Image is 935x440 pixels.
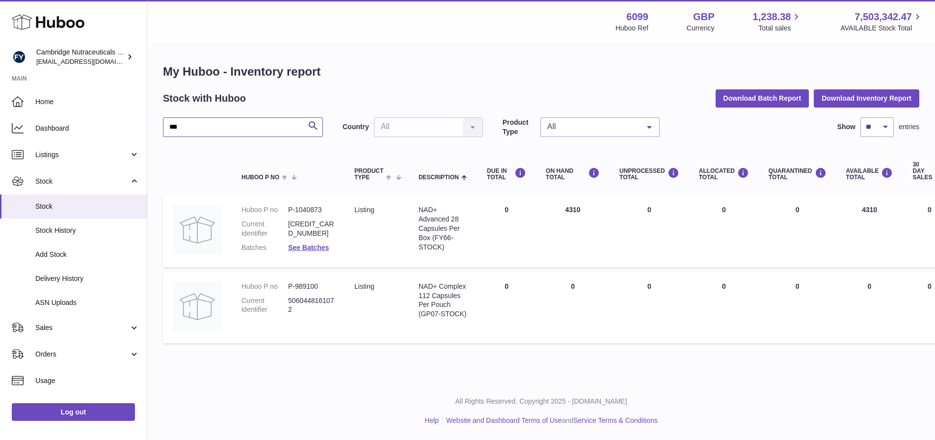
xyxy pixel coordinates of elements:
[35,202,139,211] span: Stock
[343,122,369,132] label: Country
[796,206,800,214] span: 0
[288,296,335,315] dd: 5060448161072
[693,10,714,24] strong: GBP
[419,205,467,251] div: NAD+ Advanced 28 Capsules Per Box (FY66-STOCK)
[425,416,439,424] a: Help
[836,272,903,343] td: 0
[12,50,27,64] img: huboo@camnutra.com
[354,282,374,290] span: listing
[836,195,903,267] td: 4310
[288,205,335,215] dd: P-1040873
[573,416,658,424] a: Service Terms & Conditions
[536,195,610,267] td: 4310
[753,10,791,24] span: 1,238.38
[443,416,658,425] li: and
[545,122,640,132] span: All
[758,24,802,33] span: Total sales
[241,174,279,181] span: Huboo P no
[35,298,139,307] span: ASN Uploads
[477,272,536,343] td: 0
[419,174,459,181] span: Description
[419,282,467,319] div: NAD+ Complex 112 Capsules Per Pouch (GP07-STOCK)
[36,48,125,66] div: Cambridge Nutraceuticals Ltd
[837,122,855,132] label: Show
[796,282,800,290] span: 0
[241,282,288,291] dt: Huboo P no
[814,89,919,107] button: Download Inventory Report
[12,403,135,421] a: Log out
[689,195,759,267] td: 0
[716,89,809,107] button: Download Batch Report
[35,226,139,235] span: Stock History
[446,416,562,424] a: Website and Dashboard Terms of Use
[503,118,535,137] label: Product Type
[173,205,222,254] img: product image
[536,272,610,343] td: 0
[840,10,923,33] a: 7,503,342.47 AVAILABLE Stock Total
[615,24,648,33] div: Huboo Ref
[36,57,144,65] span: [EMAIL_ADDRESS][DOMAIN_NAME]
[241,296,288,315] dt: Current identifier
[35,250,139,259] span: Add Stock
[840,24,923,33] span: AVAILABLE Stock Total
[241,220,288,238] dt: Current identifier
[35,97,139,107] span: Home
[288,244,329,251] a: See Batches
[288,220,335,238] dd: [CREDIT_CARD_NUMBER]
[241,205,288,215] dt: Huboo P no
[846,167,893,181] div: AVAILABLE Total
[610,195,689,267] td: 0
[35,274,139,283] span: Delivery History
[241,243,288,252] dt: Batches
[610,272,689,343] td: 0
[163,64,919,80] h1: My Huboo - Inventory report
[35,376,139,385] span: Usage
[354,168,383,181] span: Product Type
[689,272,759,343] td: 0
[753,10,802,33] a: 1,238.38 Total sales
[619,167,679,181] div: UNPROCESSED Total
[35,177,129,186] span: Stock
[35,150,129,160] span: Listings
[35,350,129,359] span: Orders
[288,282,335,291] dd: P-989100
[487,167,526,181] div: DUE IN TOTAL
[35,323,129,332] span: Sales
[35,124,139,133] span: Dashboard
[699,167,749,181] div: ALLOCATED Total
[173,282,222,331] img: product image
[626,10,648,24] strong: 6099
[546,167,600,181] div: ON HAND Total
[354,206,374,214] span: listing
[687,24,715,33] div: Currency
[855,10,912,24] span: 7,503,342.47
[899,122,919,132] span: entries
[155,397,927,406] p: All Rights Reserved. Copyright 2025 - [DOMAIN_NAME]
[769,167,827,181] div: QUARANTINED Total
[477,195,536,267] td: 0
[163,92,246,105] h2: Stock with Huboo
